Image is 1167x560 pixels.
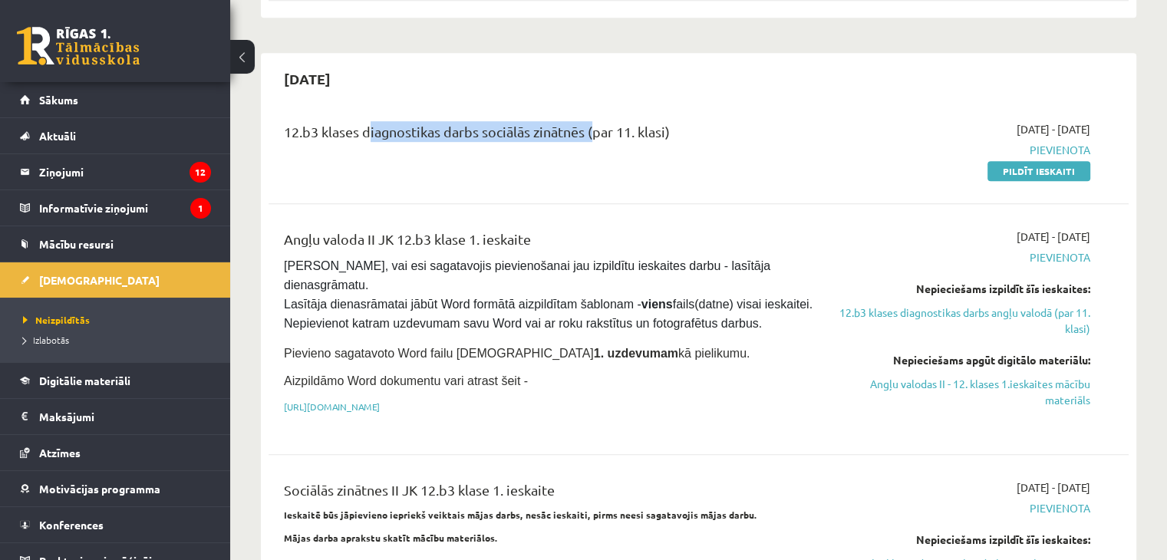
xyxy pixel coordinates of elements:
[1017,479,1090,496] span: [DATE] - [DATE]
[23,334,69,346] span: Izlabotās
[837,249,1090,265] span: Pievienota
[1017,229,1090,245] span: [DATE] - [DATE]
[594,347,678,360] strong: 1. uzdevumam
[284,509,757,521] strong: Ieskaitē būs jāpievieno iepriekš veiktais mājas darbs, nesāc ieskaiti, pirms neesi sagatavojis mā...
[284,479,814,508] div: Sociālās zinātnes II JK 12.b3 klase 1. ieskaite
[987,161,1090,181] a: Pildīt ieskaiti
[641,298,673,311] strong: viens
[23,333,215,347] a: Izlabotās
[20,262,211,298] a: [DEMOGRAPHIC_DATA]
[284,374,528,387] span: Aizpildāmo Word dokumentu vari atrast šeit -
[23,314,90,326] span: Neizpildītās
[20,399,211,434] a: Maksājumi
[269,61,346,97] h2: [DATE]
[39,237,114,251] span: Mācību resursi
[39,190,211,226] legend: Informatīvie ziņojumi
[20,363,211,398] a: Digitālie materiāli
[284,259,816,330] span: [PERSON_NAME], vai esi sagatavojis pievienošanai jau izpildītu ieskaites darbu - lasītāja dienasg...
[20,435,211,470] a: Atzīmes
[23,313,215,327] a: Neizpildītās
[284,532,498,544] strong: Mājas darba aprakstu skatīt mācību materiālos.
[837,352,1090,368] div: Nepieciešams apgūt digitālo materiālu:
[39,374,130,387] span: Digitālie materiāli
[190,198,211,219] i: 1
[1017,121,1090,137] span: [DATE] - [DATE]
[837,281,1090,297] div: Nepieciešams izpildīt šīs ieskaites:
[20,154,211,189] a: Ziņojumi12
[284,229,814,257] div: Angļu valoda II JK 12.b3 klase 1. ieskaite
[39,93,78,107] span: Sākums
[20,118,211,153] a: Aktuāli
[39,482,160,496] span: Motivācijas programma
[837,142,1090,158] span: Pievienota
[17,27,140,65] a: Rīgas 1. Tālmācības vidusskola
[284,121,814,150] div: 12.b3 klases diagnostikas darbs sociālās zinātnēs (par 11. klasi)
[39,154,211,189] legend: Ziņojumi
[39,399,211,434] legend: Maksājumi
[20,190,211,226] a: Informatīvie ziņojumi1
[20,507,211,542] a: Konferences
[837,376,1090,408] a: Angļu valodas II - 12. klases 1.ieskaites mācību materiāls
[20,471,211,506] a: Motivācijas programma
[284,347,750,360] span: Pievieno sagatavoto Word failu [DEMOGRAPHIC_DATA] kā pielikumu.
[39,129,76,143] span: Aktuāli
[20,82,211,117] a: Sākums
[39,518,104,532] span: Konferences
[39,446,81,460] span: Atzīmes
[837,305,1090,337] a: 12.b3 klases diagnostikas darbs angļu valodā (par 11. klasi)
[284,400,380,413] a: [URL][DOMAIN_NAME]
[837,500,1090,516] span: Pievienota
[190,162,211,183] i: 12
[39,273,160,287] span: [DEMOGRAPHIC_DATA]
[20,226,211,262] a: Mācību resursi
[837,532,1090,548] div: Nepieciešams izpildīt šīs ieskaites:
